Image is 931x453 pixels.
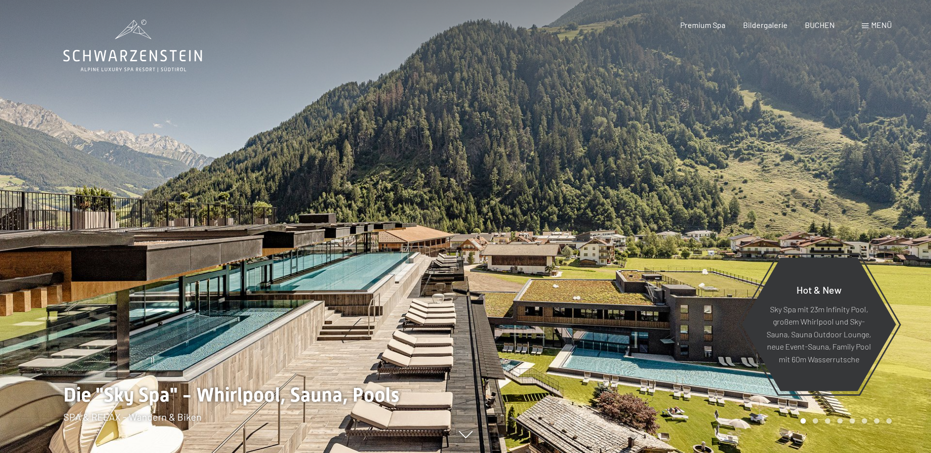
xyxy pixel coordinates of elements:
div: Carousel Page 7 [874,418,879,424]
a: BUCHEN [805,20,835,29]
div: Carousel Page 4 [837,418,843,424]
a: Hot & New Sky Spa mit 23m Infinity Pool, großem Whirlpool und Sky-Sauna, Sauna Outdoor Lounge, ne... [741,257,897,392]
div: Carousel Page 5 [850,418,855,424]
span: Hot & New [797,283,842,295]
div: Carousel Page 8 [886,418,892,424]
div: Carousel Pagination [797,418,892,424]
div: Carousel Page 3 [825,418,830,424]
div: Carousel Page 6 [862,418,867,424]
div: Carousel Page 1 (Current Slide) [800,418,806,424]
a: Bildergalerie [743,20,788,29]
div: Carousel Page 2 [813,418,818,424]
p: Sky Spa mit 23m Infinity Pool, großem Whirlpool und Sky-Sauna, Sauna Outdoor Lounge, neue Event-S... [766,302,872,365]
span: Menü [871,20,892,29]
a: Premium Spa [680,20,725,29]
